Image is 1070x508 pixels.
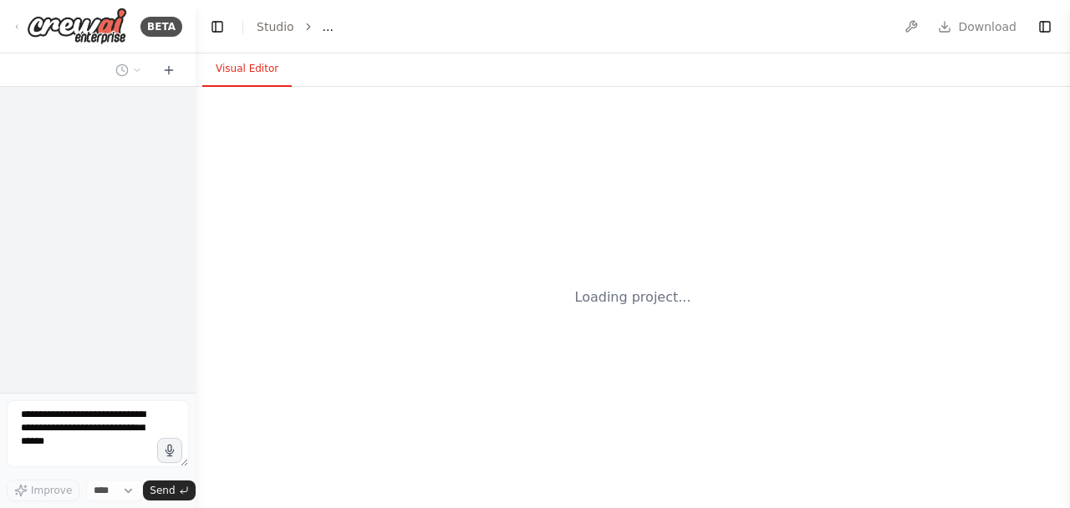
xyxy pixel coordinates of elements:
[150,484,175,497] span: Send
[257,20,294,33] a: Studio
[257,18,334,35] nav: breadcrumb
[206,15,229,38] button: Hide left sidebar
[1033,15,1057,38] button: Show right sidebar
[31,484,72,497] span: Improve
[323,18,334,35] span: ...
[143,480,195,500] button: Send
[7,480,79,501] button: Improve
[155,60,182,80] button: Start a new chat
[575,287,691,307] div: Loading project...
[157,438,182,463] button: Click to speak your automation idea
[27,8,127,45] img: Logo
[140,17,182,37] div: BETA
[202,52,292,87] button: Visual Editor
[109,60,149,80] button: Switch to previous chat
